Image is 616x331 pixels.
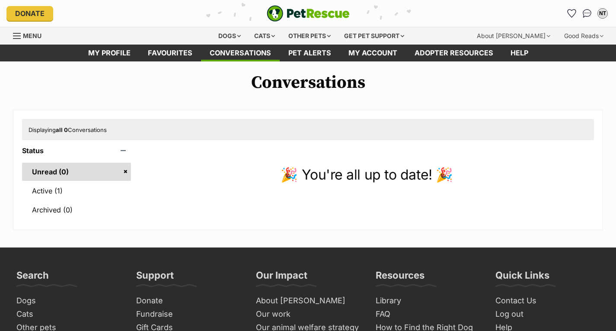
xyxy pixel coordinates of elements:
img: chat-41dd97257d64d25036548639549fe6c8038ab92f7586957e7f3b1b290dea8141.svg [583,9,592,18]
a: Cats [13,308,124,321]
span: Displaying Conversations [29,126,107,133]
a: Adopter resources [406,45,502,61]
div: Cats [248,27,281,45]
header: Status [22,147,131,154]
a: Fundraise [133,308,244,321]
a: Conversations [580,6,594,20]
a: Pet alerts [280,45,340,61]
a: Contact Us [492,294,603,308]
a: Our work [252,308,364,321]
ul: Account quick links [565,6,610,20]
a: Favourites [565,6,578,20]
a: About [PERSON_NAME] [252,294,364,308]
strong: all 0 [56,126,68,133]
a: Favourites [139,45,201,61]
div: Other pets [282,27,337,45]
a: Donate [133,294,244,308]
div: Get pet support [338,27,410,45]
button: My account [596,6,610,20]
img: logo-e224e6f780fb5917bec1dbf3a21bbac754714ae5b6737aabdf751b685950b380.svg [267,5,350,22]
a: conversations [201,45,280,61]
div: About [PERSON_NAME] [471,27,556,45]
a: Active (1) [22,182,131,200]
a: Menu [13,27,48,43]
p: 🎉 You're all up to date! 🎉 [140,164,594,185]
a: Dogs [13,294,124,308]
h3: Quick Links [495,269,549,286]
h3: Support [136,269,174,286]
h3: Our Impact [256,269,307,286]
a: PetRescue [267,5,350,22]
a: Archived (0) [22,201,131,219]
a: Donate [6,6,53,21]
a: Library [372,294,483,308]
a: My profile [80,45,139,61]
a: Help [502,45,537,61]
a: FAQ [372,308,483,321]
span: Menu [23,32,41,39]
a: Log out [492,308,603,321]
a: My account [340,45,406,61]
div: Good Reads [558,27,610,45]
a: Unread (0) [22,163,131,181]
div: Dogs [212,27,247,45]
h3: Search [16,269,49,286]
h3: Resources [376,269,424,286]
div: NT [598,9,607,18]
